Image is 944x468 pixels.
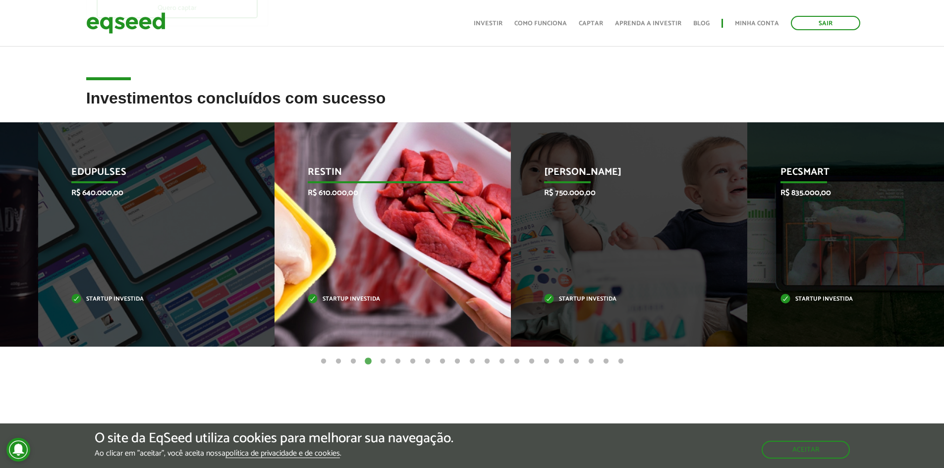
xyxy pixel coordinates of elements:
button: 17 of 21 [556,357,566,366]
button: 12 of 21 [482,357,492,366]
button: 5 of 21 [378,357,388,366]
p: R$ 610.000,00 [308,188,463,198]
p: Startup investida [544,297,699,302]
button: 21 of 21 [616,357,626,366]
p: Startup investida [308,297,463,302]
button: 6 of 21 [393,357,403,366]
p: Restin [308,166,463,183]
button: Aceitar [762,441,850,459]
h5: O site da EqSeed utiliza cookies para melhorar sua navegação. [95,431,453,446]
a: Sair [791,16,860,30]
button: 14 of 21 [512,357,522,366]
a: Investir [474,20,502,27]
p: Pecsmart [780,166,936,183]
button: 4 of 21 [363,357,373,366]
p: Startup investida [780,297,936,302]
a: Minha conta [735,20,779,27]
button: 3 of 21 [348,357,358,366]
a: Como funciona [514,20,567,27]
a: Blog [693,20,710,27]
button: 16 of 21 [542,357,552,366]
p: R$ 835.000,00 [780,188,936,198]
button: 2 of 21 [333,357,343,366]
button: 13 of 21 [497,357,507,366]
p: Ao clicar em "aceitar", você aceita nossa . [95,449,453,458]
button: 7 of 21 [408,357,418,366]
a: Aprenda a investir [615,20,681,27]
button: 18 of 21 [571,357,581,366]
button: 1 of 21 [319,357,329,366]
button: 20 of 21 [601,357,611,366]
p: R$ 640.000,00 [71,188,226,198]
p: Startup investida [71,297,226,302]
p: Edupulses [71,166,226,183]
h2: Investimentos concluídos com sucesso [86,90,858,122]
button: 11 of 21 [467,357,477,366]
a: Captar [579,20,603,27]
a: política de privacidade e de cookies [225,450,340,458]
p: [PERSON_NAME] [544,166,699,183]
button: 19 of 21 [586,357,596,366]
button: 15 of 21 [527,357,537,366]
img: EqSeed [86,10,166,36]
button: 8 of 21 [423,357,433,366]
button: 10 of 21 [452,357,462,366]
button: 9 of 21 [438,357,447,366]
p: R$ 750.000,00 [544,188,699,198]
